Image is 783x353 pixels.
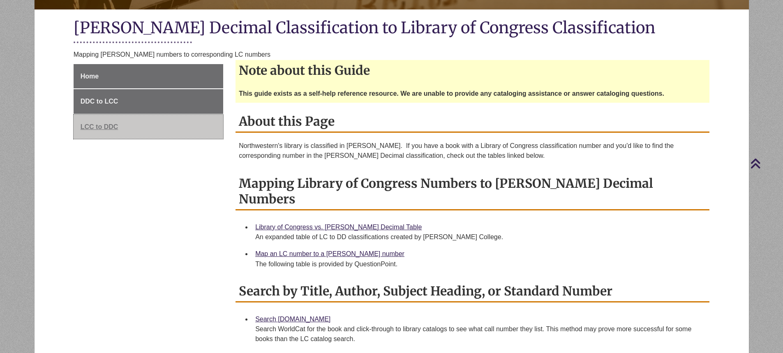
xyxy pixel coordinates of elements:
[255,324,703,344] div: Search WorldCat for the book and click-through to library catalogs to see what call number they l...
[255,259,703,269] div: The following table is provided by QuestionPoint.
[255,316,330,323] a: Search [DOMAIN_NAME]
[236,60,709,81] h2: Note about this Guide
[236,173,709,210] h2: Mapping Library of Congress Numbers to [PERSON_NAME] Decimal Numbers
[74,64,223,89] a: Home
[236,111,709,133] h2: About this Page
[750,158,781,169] a: Back to Top
[239,141,706,161] p: Northwestern's library is classified in [PERSON_NAME]. If you have a book with a Library of Congr...
[74,89,223,114] a: DDC to LCC
[74,64,223,139] div: Guide Page Menu
[81,98,118,105] span: DDC to LCC
[255,232,703,242] div: An expanded table of LC to DD classifications created by [PERSON_NAME] College.
[74,115,223,139] a: LCC to DDC
[236,281,709,302] h2: Search by Title, Author, Subject Heading, or Standard Number
[81,123,118,130] span: LCC to DDC
[255,250,404,257] a: Map an LC number to a [PERSON_NAME] number
[74,18,710,39] h1: [PERSON_NAME] Decimal Classification to Library of Congress Classification
[81,73,99,80] span: Home
[239,90,664,97] strong: This guide exists as a self-help reference resource. We are unable to provide any cataloging assi...
[255,224,422,231] a: Library of Congress vs. [PERSON_NAME] Decimal Table
[74,51,270,58] span: Mapping [PERSON_NAME] numbers to corresponding LC numbers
